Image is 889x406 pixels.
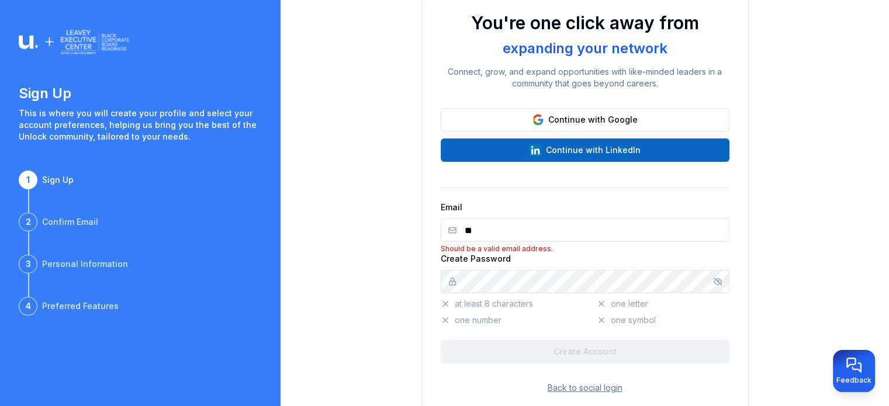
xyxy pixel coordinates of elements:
p: Should be a valid email address. [441,244,729,254]
p: at least 8 characters [441,298,573,310]
p: one letter [597,298,729,310]
img: Logo [19,28,129,56]
button: Show/hide password [713,277,722,286]
button: Provide feedback [833,350,875,392]
button: Continue with Google [441,108,729,131]
div: 4 [19,297,37,315]
h1: You're one click away from [441,12,729,33]
label: Email [441,202,462,212]
div: Confirm Email [42,216,98,228]
h1: Sign Up [19,84,262,103]
div: Sign Up [42,174,74,186]
p: one symbol [597,314,729,326]
p: Connect, grow, and expand opportunities with like-minded leaders in a community that goes beyond ... [441,66,729,89]
div: 2 [19,213,37,231]
button: Continue with LinkedIn [441,138,729,162]
div: Personal Information [42,258,128,270]
div: 3 [19,255,37,273]
div: 1 [19,171,37,189]
button: Back to social login [548,382,622,394]
p: This is where you will create your profile and select your account preferences, helping us bring ... [19,107,262,143]
div: expanding your network [498,38,672,59]
div: Preferred Features [42,300,119,312]
p: one number [441,314,573,326]
label: Create Password [441,254,511,263]
span: Feedback [836,376,871,385]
